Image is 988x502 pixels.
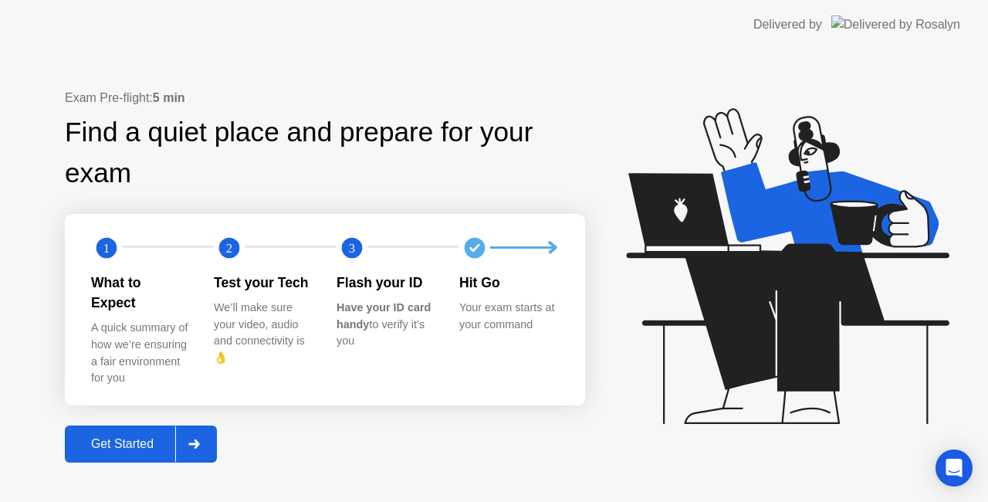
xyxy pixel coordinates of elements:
text: 3 [349,240,355,255]
div: to verify it’s you [337,300,435,350]
b: Have your ID card handy [337,301,431,331]
div: Hit Go [459,273,557,293]
div: Get Started [69,437,175,451]
div: What to Expect [91,273,189,314]
text: 2 [226,240,232,255]
div: Open Intercom Messenger [936,449,973,487]
div: Flash your ID [337,273,435,293]
div: We’ll make sure your video, audio and connectivity is 👌 [214,300,312,366]
text: 1 [103,240,110,255]
button: Get Started [65,426,217,463]
div: A quick summary of how we’re ensuring a fair environment for you [91,320,189,386]
div: Find a quiet place and prepare for your exam [65,112,585,194]
img: Delivered by Rosalyn [831,15,960,33]
div: Test your Tech [214,273,312,293]
div: Delivered by [753,15,822,34]
div: Exam Pre-flight: [65,89,585,107]
b: 5 min [153,91,185,104]
div: Your exam starts at your command [459,300,557,333]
